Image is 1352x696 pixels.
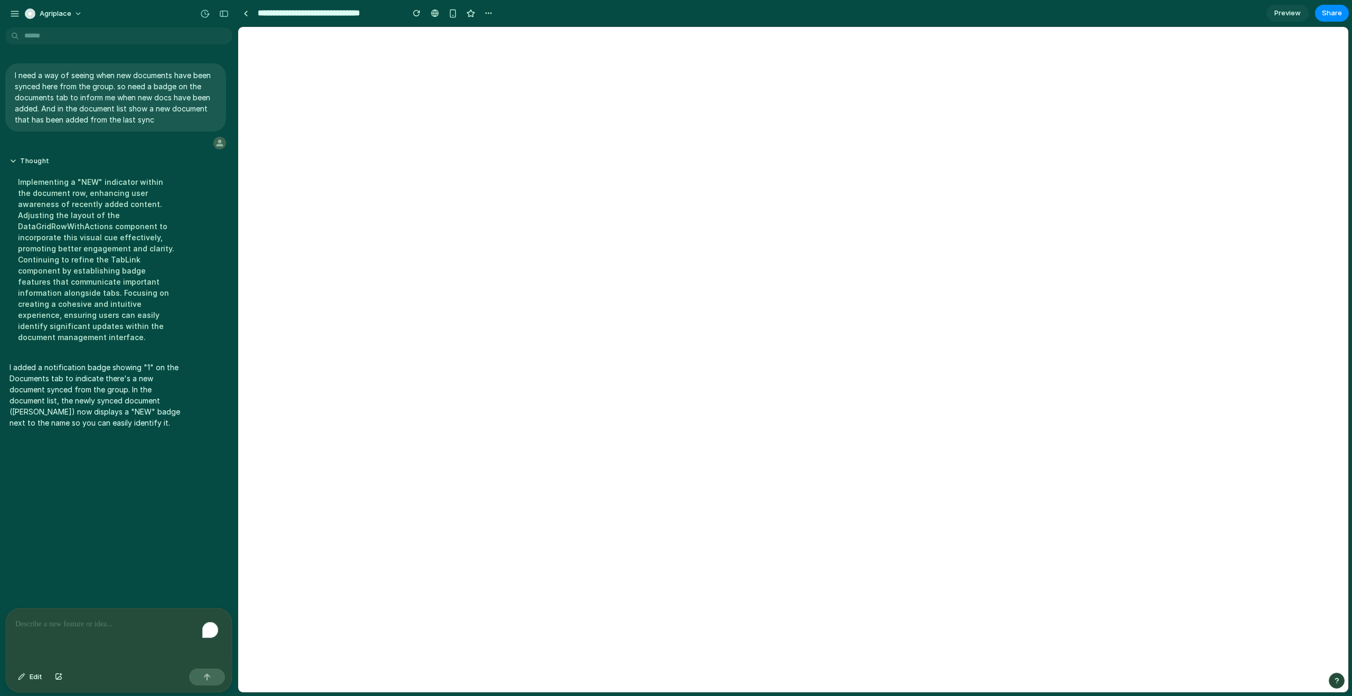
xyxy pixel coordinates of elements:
a: Preview [1266,5,1309,22]
button: Share [1315,5,1349,22]
p: I need a way of seeing when new documents have been synced here from the group. so need a badge o... [15,70,217,125]
div: To enrich screen reader interactions, please activate Accessibility in Grammarly extension settings [6,608,232,664]
span: Edit [30,672,42,682]
span: Agriplace [40,8,71,19]
span: Preview [1274,8,1301,18]
button: Edit [13,669,48,685]
div: Implementing a "NEW" indicator within the document row, enhancing user awareness of recently adde... [10,170,186,349]
span: Share [1322,8,1342,18]
p: I added a notification badge showing "1" on the Documents tab to indicate there's a new document ... [10,362,186,428]
button: Agriplace [21,5,88,22]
